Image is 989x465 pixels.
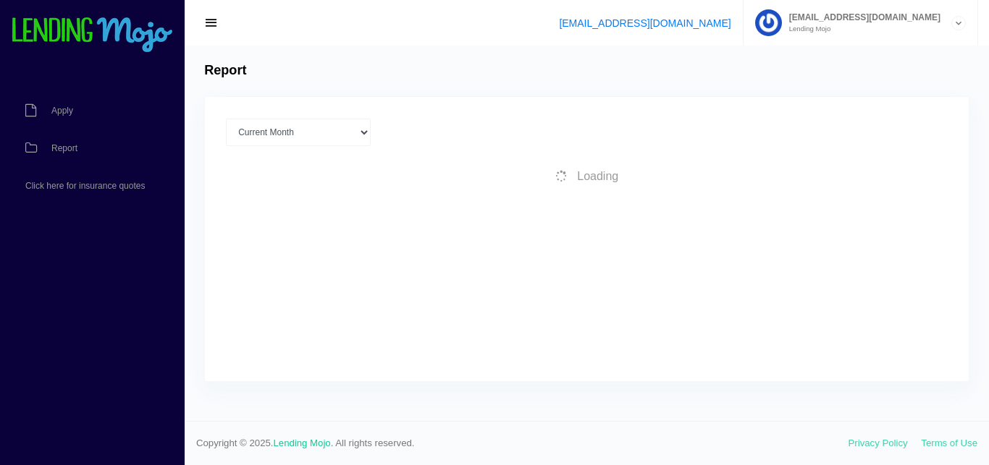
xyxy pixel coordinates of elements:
[577,170,618,182] span: Loading
[204,63,246,79] h4: Report
[25,182,145,190] span: Click here for insurance quotes
[51,106,73,115] span: Apply
[274,438,331,448] a: Lending Mojo
[782,25,940,33] small: Lending Mojo
[11,17,174,54] img: logo-small.png
[782,13,940,22] span: [EMAIL_ADDRESS][DOMAIN_NAME]
[755,9,782,36] img: Profile image
[921,438,977,448] a: Terms of Use
[196,436,849,451] span: Copyright © 2025. . All rights reserved.
[51,144,77,153] span: Report
[849,438,908,448] a: Privacy Policy
[559,17,731,29] a: [EMAIL_ADDRESS][DOMAIN_NAME]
